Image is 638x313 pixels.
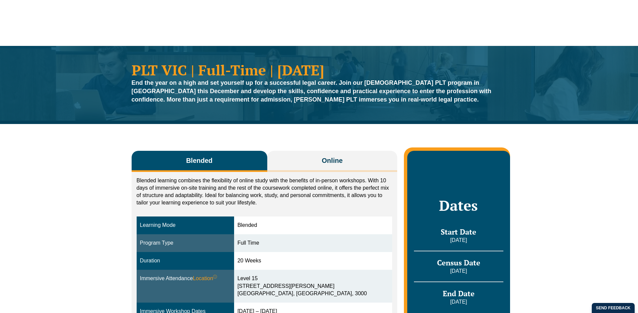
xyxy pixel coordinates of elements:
div: Program Type [140,239,231,247]
div: Learning Mode [140,222,231,229]
span: Location [193,275,217,283]
span: Start Date [441,227,476,237]
h2: Dates [414,197,503,214]
span: End Date [443,289,475,298]
p: [DATE] [414,237,503,244]
div: Immersive Attendance [140,275,231,283]
sup: ⓘ [213,274,217,279]
strong: End the year on a high and set yourself up for a successful legal career. Join our [DEMOGRAPHIC_D... [132,79,492,103]
div: Duration [140,257,231,265]
span: Blended [186,156,213,165]
div: Blended [237,222,389,229]
p: [DATE] [414,298,503,306]
h1: PLT VIC | Full-Time | [DATE] [132,63,507,77]
span: Online [322,156,343,165]
div: Full Time [237,239,389,247]
span: Census Date [437,258,480,267]
p: [DATE] [414,267,503,275]
div: Level 15 [STREET_ADDRESS][PERSON_NAME] [GEOGRAPHIC_DATA], [GEOGRAPHIC_DATA], 3000 [237,275,389,298]
div: 20 Weeks [237,257,389,265]
p: Blended learning combines the flexibility of online study with the benefits of in-person workshop... [137,177,393,206]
